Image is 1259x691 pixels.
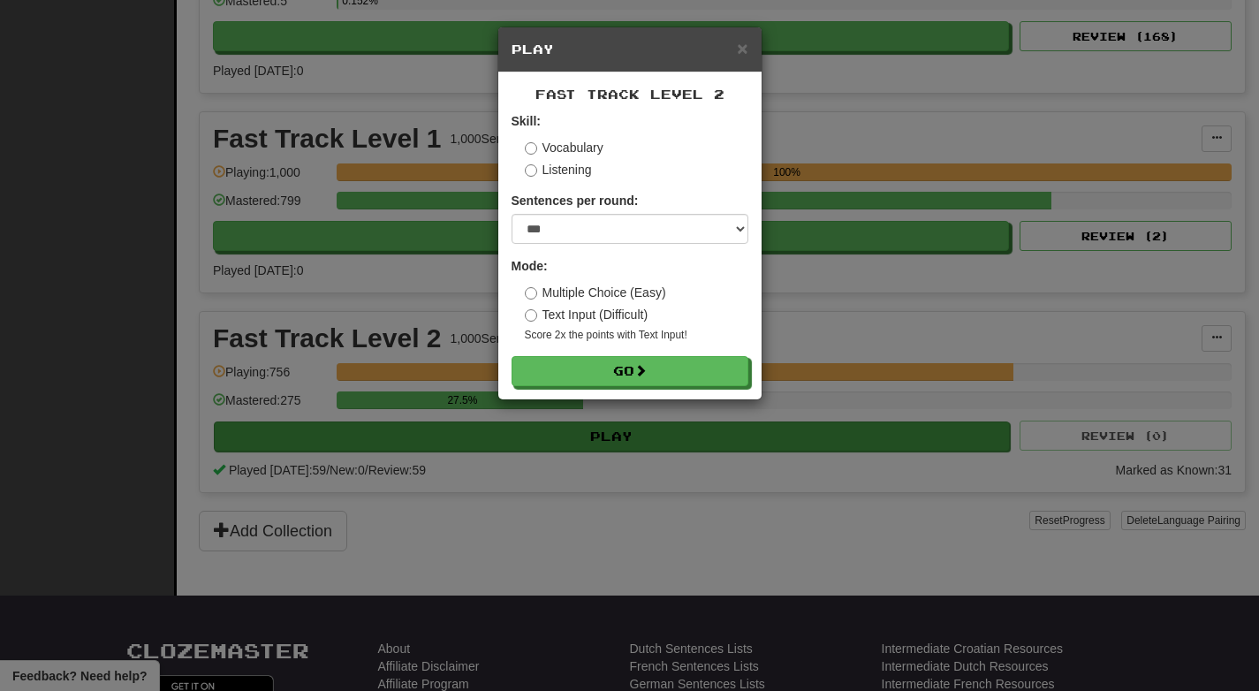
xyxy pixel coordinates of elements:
input: Listening [525,164,537,177]
input: Vocabulary [525,142,537,155]
button: Go [512,356,748,386]
input: Multiple Choice (Easy) [525,287,537,300]
span: Fast Track Level 2 [535,87,724,102]
input: Text Input (Difficult) [525,309,537,322]
label: Vocabulary [525,139,603,156]
label: Sentences per round: [512,192,639,209]
label: Text Input (Difficult) [525,306,648,323]
label: Listening [525,161,592,178]
small: Score 2x the points with Text Input ! [525,328,748,343]
strong: Skill: [512,114,541,128]
h5: Play [512,41,748,58]
label: Multiple Choice (Easy) [525,284,666,301]
button: Close [737,39,747,57]
span: × [737,38,747,58]
strong: Mode: [512,259,548,273]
